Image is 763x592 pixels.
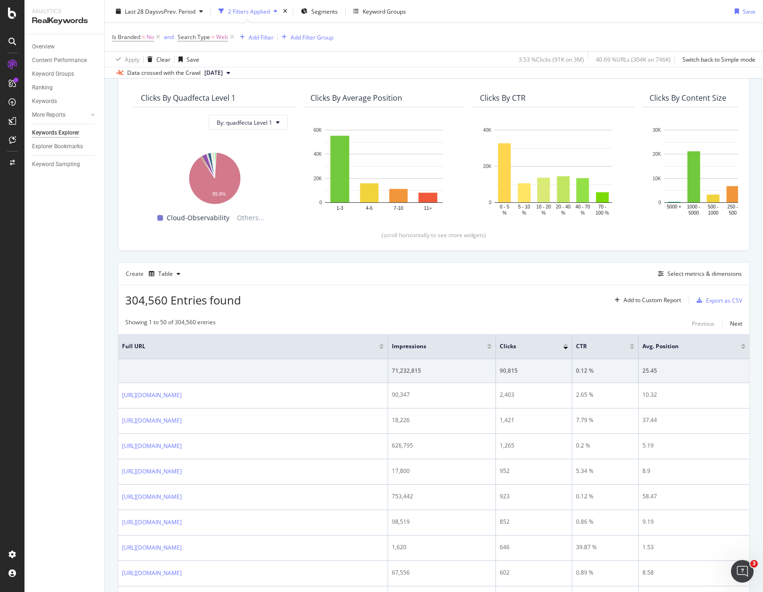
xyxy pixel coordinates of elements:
button: Export as CSV [693,293,742,308]
div: Keyword Groups [32,69,74,79]
div: Explorer Bookmarks [32,142,83,152]
button: Apply [112,52,139,67]
div: 626,795 [392,441,492,450]
text: 5000 [689,210,699,216]
div: Clicks By Average Position [310,93,402,103]
text: 20K [314,176,322,181]
div: Overview [32,42,55,52]
div: Apply [125,55,139,63]
span: Clicks [500,342,549,351]
text: 1000 - [687,204,700,209]
div: Clicks By Content Size [649,93,726,103]
text: % [561,210,565,216]
div: 3.53 % Clicks ( 91K on 3M ) [519,55,584,63]
text: 40K [483,128,492,133]
div: Table [158,271,173,277]
div: and [164,33,174,41]
div: 37.44 [642,416,746,424]
text: % [581,210,585,216]
div: Data crossed with the Crawl [127,69,201,77]
span: Others... [233,212,268,224]
div: 90,815 [500,367,568,375]
div: 7.79 % [576,416,634,424]
span: Search Type [178,33,210,41]
div: 2,403 [500,391,568,399]
div: Keyword Sampling [32,160,80,169]
text: 30K [653,128,661,133]
text: 10 - 20 [536,204,552,209]
text: 5000 + [667,204,682,209]
text: 0 [658,200,661,205]
div: 58.47 [642,492,746,501]
span: CTR [576,342,616,351]
div: Clicks By CTR [480,93,526,103]
span: Is Branded [112,33,140,41]
div: Previous [692,320,714,328]
iframe: Intercom live chat [731,560,754,583]
button: Add to Custom Report [611,293,681,308]
button: Previous [692,318,714,329]
a: Content Performance [32,56,97,65]
div: 8.9 [642,467,746,475]
span: 304,560 Entries found [125,292,241,308]
button: [DATE] [201,67,234,79]
div: Keywords [32,96,57,106]
div: Select metrics & dimensions [667,270,742,278]
div: 18,226 [392,416,492,424]
text: 1000 [708,210,719,216]
text: 100 % [596,210,609,216]
span: Full URL [122,342,365,351]
text: 20K [653,152,661,157]
div: Ranking [32,83,53,93]
div: Save [743,7,755,15]
a: Keywords [32,96,97,106]
a: [URL][DOMAIN_NAME] [122,467,182,476]
button: Next [730,318,742,329]
svg: A chart. [141,148,288,205]
text: % [503,210,507,216]
div: 67,556 [392,568,492,577]
span: = [142,33,145,41]
div: RealKeywords [32,16,97,26]
div: Save [187,55,199,63]
text: 40 - 70 [576,204,591,209]
a: [URL][DOMAIN_NAME] [122,391,182,400]
div: 753,442 [392,492,492,501]
span: Avg. Position [642,342,727,351]
div: Keyword Groups [363,7,406,15]
div: Export as CSV [706,296,742,304]
div: 1,265 [500,441,568,450]
div: 0.2 % [576,441,634,450]
div: Add Filter [249,33,274,41]
div: 17,800 [392,467,492,475]
div: Showing 1 to 50 of 304,560 entries [125,318,216,329]
a: [URL][DOMAIN_NAME] [122,543,182,552]
button: Last 28 DaysvsPrev. Period [112,4,207,19]
a: More Reports [32,110,88,120]
text: % [522,210,526,216]
text: % [542,210,546,216]
div: 90,347 [392,391,492,399]
div: 1,421 [500,416,568,424]
a: Overview [32,42,97,52]
div: 25.45 [642,367,746,375]
div: 10.32 [642,391,746,399]
div: 2 Filters Applied [228,7,270,15]
span: vs Prev. Period [158,7,195,15]
text: 500 [729,210,737,216]
div: 0.12 % [576,492,634,501]
text: 0 [319,200,322,205]
div: A chart. [480,125,627,216]
div: 71,232,815 [392,367,492,375]
div: 39.87 % [576,543,634,552]
div: Keywords Explorer [32,128,79,138]
div: Clicks By quadfecta Level 1 [141,93,235,103]
div: 1,620 [392,543,492,552]
a: Keyword Sampling [32,160,97,169]
div: Analytics [32,8,97,16]
a: [URL][DOMAIN_NAME] [122,416,182,425]
svg: A chart. [310,125,457,216]
div: Add to Custom Report [624,297,681,303]
a: [URL][DOMAIN_NAME] [122,518,182,527]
